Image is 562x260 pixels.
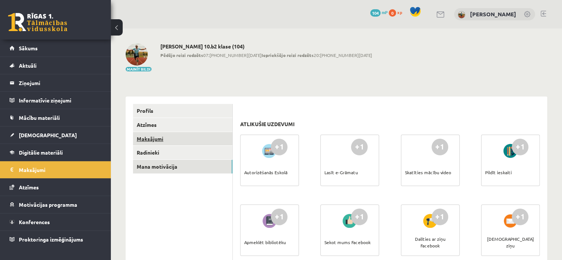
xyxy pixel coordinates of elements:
[485,229,536,255] div: [DEMOGRAPHIC_DATA] ziņu
[19,236,83,243] span: Proktoringa izmēģinājums
[405,159,451,185] div: Skatīties mācību video
[10,213,102,230] a: Konferences
[10,109,102,126] a: Mācību materiāli
[160,52,372,58] span: 07:[PHONE_NUMBER][DATE] 20:[PHONE_NUMBER][DATE]
[10,179,102,196] a: Atzīmes
[133,160,232,173] a: Mana motivācija
[397,9,402,15] span: xp
[485,159,512,185] div: Pildīt ieskaiti
[470,10,516,18] a: [PERSON_NAME]
[19,45,38,51] span: Sākums
[432,139,448,155] div: +1
[10,57,102,74] a: Aktuāli
[19,114,60,121] span: Mācību materiāli
[240,121,294,127] h3: Atlikušie uzdevumi
[19,161,102,178] legend: Maksājumi
[512,139,528,155] div: +1
[10,126,102,143] a: [DEMOGRAPHIC_DATA]
[432,209,448,225] div: +1
[160,52,203,58] b: Pēdējo reizi redzēts
[389,9,396,17] span: 0
[19,92,102,109] legend: Informatīvie ziņojumi
[351,139,368,155] div: +1
[10,92,102,109] a: Informatīvie ziņojumi
[126,43,148,65] img: Toms Tarasovs
[382,9,388,15] span: mP
[10,196,102,213] a: Motivācijas programma
[133,104,232,118] a: Profils
[370,9,388,15] a: 104 mP
[19,184,39,190] span: Atzīmes
[458,11,465,18] img: Toms Tarasovs
[10,144,102,161] a: Digitālie materiāli
[10,74,102,91] a: Ziņojumi
[240,135,299,186] a: +1 Autorizēšanās Eskolā
[271,139,287,155] div: +1
[10,231,102,248] a: Proktoringa izmēģinājums
[10,161,102,178] a: Maksājumi
[160,43,372,50] h2: [PERSON_NAME] 10.b2 klase (104)
[324,159,358,185] div: Lasīt e-Grāmatu
[389,9,406,15] a: 0 xp
[19,62,37,69] span: Aktuāli
[244,229,286,255] div: Apmeklēt bibliotēku
[133,146,232,159] a: Radinieki
[405,229,456,255] div: Dalīties ar ziņu Facebook
[351,209,368,225] div: +1
[126,67,151,71] button: Mainīt bildi
[10,40,102,57] a: Sākums
[262,52,314,58] b: Iepriekšējo reizi redzēts
[244,159,287,185] div: Autorizēšanās Eskolā
[19,74,102,91] legend: Ziņojumi
[19,132,77,138] span: [DEMOGRAPHIC_DATA]
[370,9,381,17] span: 104
[324,229,371,255] div: Sekot mums Facebook
[19,219,50,225] span: Konferences
[19,201,77,208] span: Motivācijas programma
[133,118,232,132] a: Atzīmes
[8,13,67,31] a: Rīgas 1. Tālmācības vidusskola
[19,149,63,156] span: Digitālie materiāli
[512,209,528,225] div: +1
[271,209,287,225] div: +1
[133,132,232,146] a: Maksājumi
